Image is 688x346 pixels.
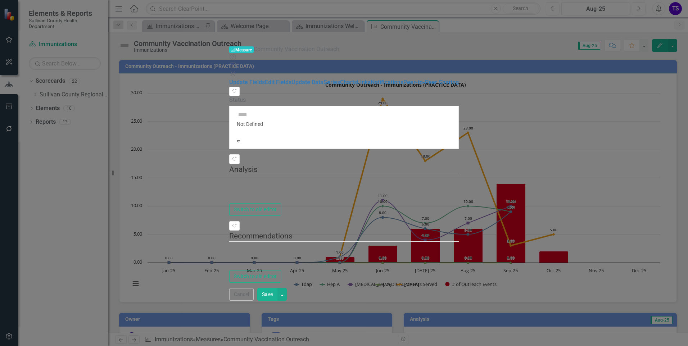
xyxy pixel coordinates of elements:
button: Save [257,288,277,301]
label: Status [229,96,459,104]
a: Series [323,79,340,86]
a: Notifications [371,79,403,86]
a: Edit Fields [265,79,291,86]
span: Measure [229,46,254,53]
a: Peer-to-Peer Sharing [403,79,459,86]
a: Update Fields [229,79,265,86]
button: Cancel [229,288,254,301]
legend: Recommendations [229,231,459,242]
legend: Analysis [229,164,459,175]
button: Switch to old editor [229,203,281,216]
img: Not Defined [237,109,248,120]
div: Not Defined [237,120,451,128]
span: Community Vaccination Outreach [254,46,339,53]
a: Update Data [291,79,323,86]
button: Switch to old editor [229,270,281,283]
a: Charts [340,79,357,86]
a: Links [357,79,371,86]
